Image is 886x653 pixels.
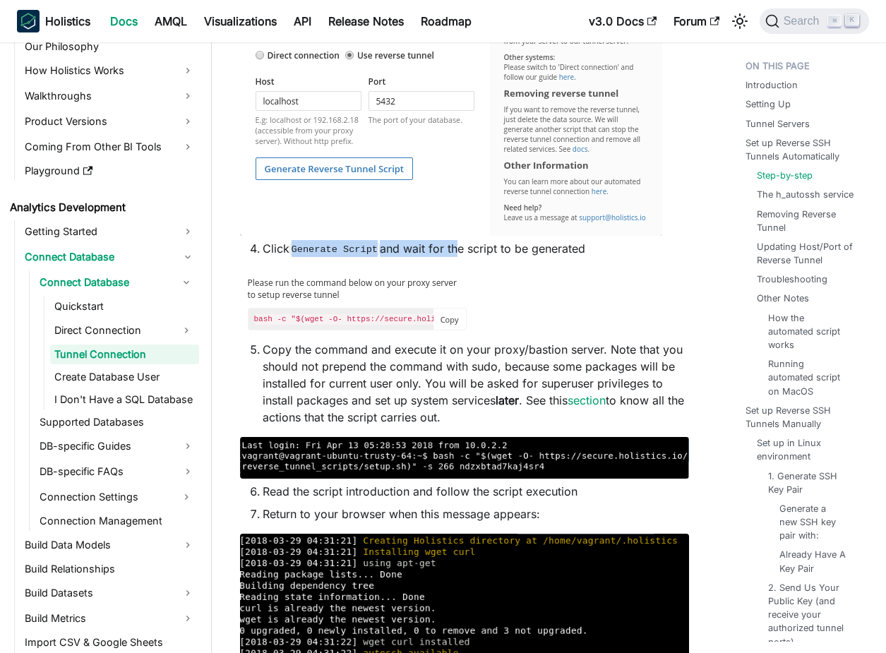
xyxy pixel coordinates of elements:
[757,208,858,234] a: Removing Reverse Tunnel
[827,15,842,28] kbd: ⌘
[35,412,199,432] a: Supported Databases
[50,319,174,342] a: Direct Connection
[757,240,858,267] a: Updating Host/Port of Reverse Tunnel
[20,534,199,556] a: Build Data Models
[412,10,480,32] a: Roadmap
[20,607,199,630] a: Build Metrics
[768,469,852,496] a: 1. Generate SSH Key Pair
[263,240,689,257] li: Click and wait for the script to be generated
[757,436,858,463] a: Set up in Linux environment
[20,110,199,133] a: Product Versions
[779,502,846,543] a: Generate a new SSH key pair with:
[757,292,809,305] a: Other Notes
[20,633,199,652] a: Import CSV & Google Sheets
[845,14,859,27] kbd: K
[20,220,199,243] a: Getting Started
[779,15,828,28] span: Search
[20,582,199,604] a: Build Datasets
[50,345,199,364] a: Tunnel Connection
[35,486,174,508] a: Connection Settings
[768,357,852,398] a: Running automated script on MacOS
[757,272,827,286] a: Troubleshooting
[20,136,199,158] a: Coming From Other BI Tools
[174,271,199,294] button: Collapse sidebar category 'Connect Database'
[174,319,199,342] button: Expand sidebar category 'Direct Connection'
[50,390,199,409] a: I Don't Have a SQL Database
[20,37,199,56] a: Our Philosophy
[35,511,199,531] a: Connection Management
[746,97,791,111] a: Setting Up
[779,548,846,575] a: Already Have A Key Pair
[20,59,199,82] a: How Holistics Works
[580,10,665,32] a: v3.0 Docs
[6,198,199,217] a: Analytics Development
[746,404,863,431] a: Set up Reverse SSH Tunnels Manually
[35,460,199,483] a: DB-specific FAQs
[35,271,174,294] a: Connect Database
[746,136,863,163] a: Set up Reverse SSH Tunnels Automatically
[174,486,199,508] button: Expand sidebar category 'Connection Settings'
[20,161,199,181] a: Playground
[760,8,869,34] button: Search (Command+K)
[17,10,90,32] a: HolisticsHolistics
[768,311,852,352] a: How the automated script works
[35,435,199,457] a: DB-specific Guides
[289,242,380,256] code: Generate Script
[568,393,606,407] a: section
[729,10,751,32] button: Switch between dark and light mode (currently light mode)
[45,13,90,30] b: Holistics
[757,169,813,182] a: Step-by-step
[496,393,519,407] strong: later
[263,483,689,500] li: Read the script introduction and follow the script execution
[20,85,199,107] a: Walkthroughs
[50,367,199,387] a: Create Database User
[263,341,689,426] li: Copy the command and execute it on your proxy/bastion server. Note that you should not prepend th...
[102,10,146,32] a: Docs
[757,188,854,201] a: The h_autossh service
[263,505,689,522] li: Return to your browser when this message appears:
[17,10,40,32] img: Holistics
[768,581,852,649] a: 2. Send Us Your Public Key (and receive your authorized tunnel ports)
[665,10,728,32] a: Forum
[746,117,810,131] a: Tunnel Servers
[285,10,320,32] a: API
[20,246,199,268] a: Connect Database
[146,10,196,32] a: AMQL
[196,10,285,32] a: Visualizations
[50,296,199,316] a: Quickstart
[20,559,199,579] a: Build Relationships
[320,10,412,32] a: Release Notes
[746,78,798,92] a: Introduction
